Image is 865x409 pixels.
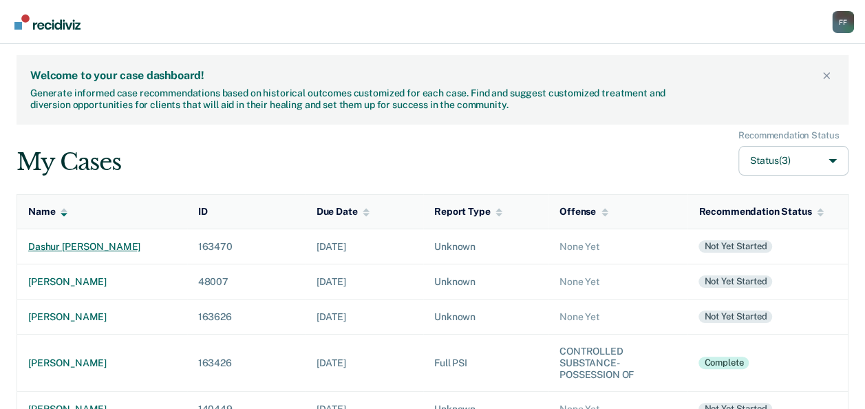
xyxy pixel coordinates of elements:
td: [DATE] [306,264,423,299]
td: Unknown [423,299,548,334]
div: [PERSON_NAME] [28,357,176,369]
div: None Yet [559,241,676,253]
td: [DATE] [306,229,423,264]
div: ID [198,206,208,218]
div: F F [832,11,854,33]
div: Not yet started [698,240,772,253]
button: Profile dropdown button [832,11,854,33]
button: Status(3) [738,146,848,176]
div: Not yet started [698,275,772,288]
td: [DATE] [306,334,423,391]
div: dashur [PERSON_NAME] [28,241,176,253]
td: [DATE] [306,299,423,334]
div: Recommendation Status [698,206,824,218]
td: 163470 [187,229,306,264]
div: CONTROLLED SUBSTANCE-POSSESSION OF [559,346,676,380]
div: My Cases [17,148,120,176]
div: Due Date [317,206,370,218]
div: [PERSON_NAME] [28,276,176,288]
td: Unknown [423,229,548,264]
td: 48007 [187,264,306,299]
td: Unknown [423,264,548,299]
div: Complete [698,357,749,369]
div: None Yet [559,276,676,288]
div: Offense [559,206,608,218]
td: 163426 [187,334,306,391]
td: Full PSI [423,334,548,391]
div: Not yet started [698,311,772,323]
div: Name [28,206,67,218]
td: 163626 [187,299,306,334]
div: [PERSON_NAME] [28,311,176,323]
div: Welcome to your case dashboard! [30,69,818,82]
div: Generate informed case recommendations based on historical outcomes customized for each case. Fin... [30,87,670,111]
div: Report Type [434,206,502,218]
div: None Yet [559,311,676,323]
div: Recommendation Status [738,130,839,141]
img: Recidiviz [14,14,81,30]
